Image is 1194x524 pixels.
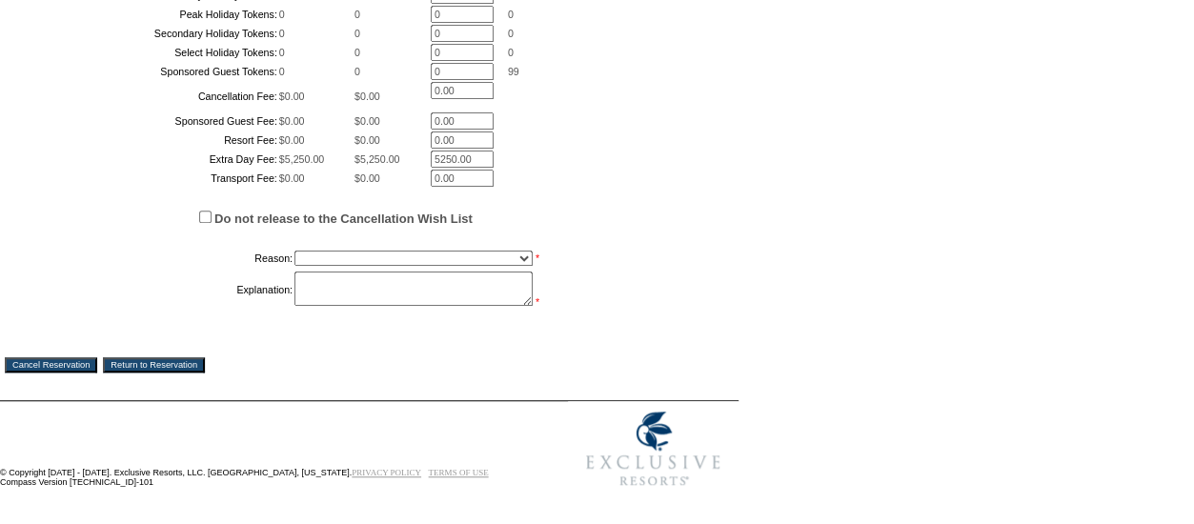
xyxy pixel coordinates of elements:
span: 0 [279,47,285,58]
span: $0.00 [354,91,380,102]
input: Cancel Reservation [5,357,97,373]
td: Extra Day Fee: [54,151,277,168]
span: $5,250.00 [279,153,324,165]
input: Return to Reservation [103,357,205,373]
td: Cancellation Fee: [54,82,277,111]
span: 0 [354,9,360,20]
span: $0.00 [279,91,305,102]
td: Resort Fee: [54,131,277,149]
label: Do not release to the Cancellation Wish List [214,212,473,226]
span: $0.00 [354,172,380,184]
span: $5,250.00 [354,153,399,165]
span: 0 [279,66,285,77]
td: Sponsored Guest Tokens: [54,63,277,80]
td: Sponsored Guest Fee: [54,112,277,130]
img: Exclusive Resorts [568,401,739,496]
a: PRIVACY POLICY [352,468,421,477]
span: $0.00 [354,115,380,127]
span: 0 [508,47,514,58]
span: 0 [354,66,360,77]
span: 0 [508,9,514,20]
td: Peak Holiday Tokens: [54,6,277,23]
span: $0.00 [279,115,305,127]
span: 0 [508,28,514,39]
td: Select Holiday Tokens: [54,44,277,61]
span: 0 [279,28,285,39]
a: TERMS OF USE [429,468,489,477]
span: 99 [508,66,519,77]
span: 0 [279,9,285,20]
span: $0.00 [354,134,380,146]
td: Explanation: [54,272,293,308]
td: Reason: [54,247,293,270]
span: $0.00 [279,134,305,146]
td: Secondary Holiday Tokens: [54,25,277,42]
span: 0 [354,47,360,58]
td: Transport Fee: [54,170,277,187]
span: $0.00 [279,172,305,184]
span: 0 [354,28,360,39]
